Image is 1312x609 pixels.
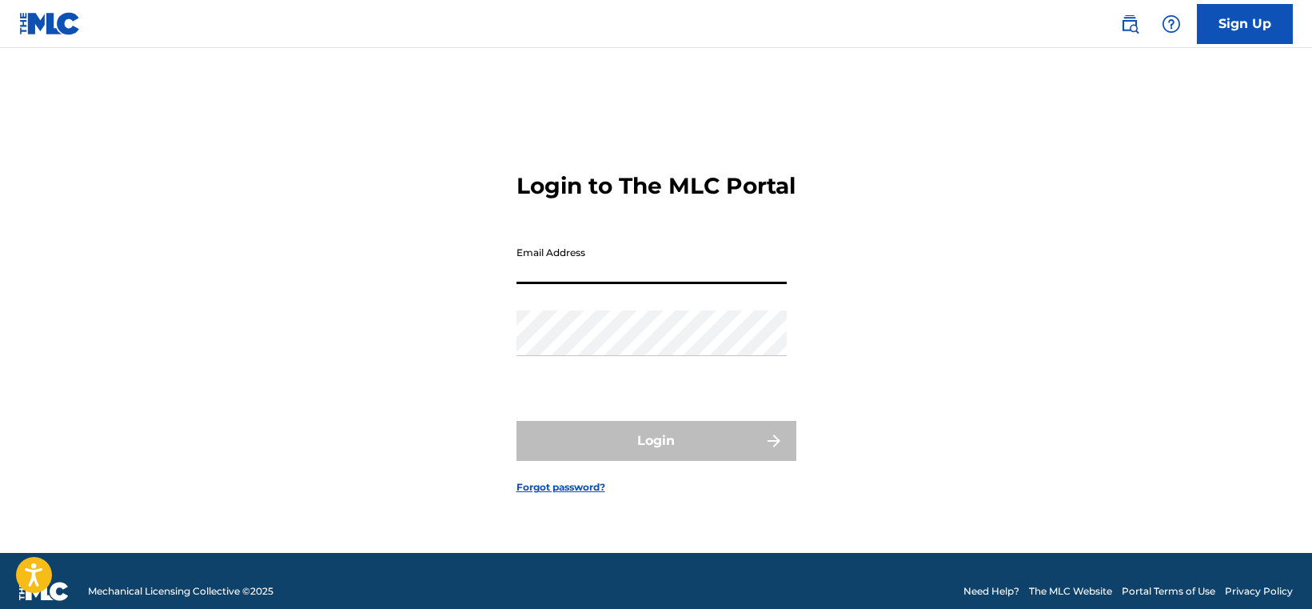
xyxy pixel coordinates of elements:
[1114,8,1146,40] a: Public Search
[19,12,81,35] img: MLC Logo
[19,582,69,601] img: logo
[1232,532,1312,609] iframe: Chat Widget
[1197,4,1293,44] a: Sign Up
[1225,584,1293,599] a: Privacy Policy
[88,584,273,599] span: Mechanical Licensing Collective © 2025
[963,584,1019,599] a: Need Help?
[1162,14,1181,34] img: help
[1155,8,1187,40] div: Help
[516,172,796,200] h3: Login to The MLC Portal
[1120,14,1139,34] img: search
[1029,584,1112,599] a: The MLC Website
[516,480,605,495] a: Forgot password?
[1122,584,1215,599] a: Portal Terms of Use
